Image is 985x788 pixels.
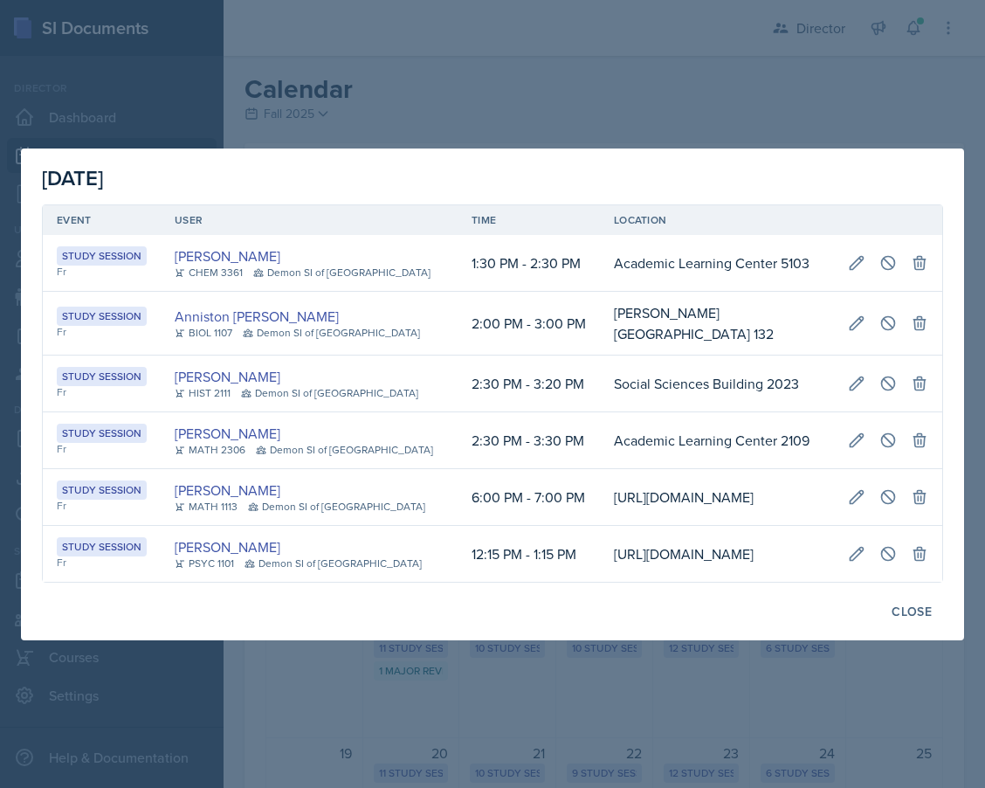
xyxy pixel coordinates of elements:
[245,556,422,571] div: Demon SI of [GEOGRAPHIC_DATA]
[243,325,420,341] div: Demon SI of [GEOGRAPHIC_DATA]
[600,469,834,526] td: [URL][DOMAIN_NAME]
[241,385,418,401] div: Demon SI of [GEOGRAPHIC_DATA]
[892,605,932,619] div: Close
[600,205,834,235] th: Location
[175,423,280,444] a: [PERSON_NAME]
[256,442,433,458] div: Demon SI of [GEOGRAPHIC_DATA]
[600,526,834,582] td: [URL][DOMAIN_NAME]
[458,292,600,356] td: 2:00 PM - 3:00 PM
[458,356,600,412] td: 2:30 PM - 3:20 PM
[42,162,943,194] div: [DATE]
[600,235,834,292] td: Academic Learning Center 5103
[175,499,238,515] div: MATH 1113
[600,412,834,469] td: Academic Learning Center 2109
[175,480,280,501] a: [PERSON_NAME]
[880,597,943,626] button: Close
[175,442,245,458] div: MATH 2306
[175,366,280,387] a: [PERSON_NAME]
[458,526,600,582] td: 12:15 PM - 1:15 PM
[175,385,231,401] div: HIST 2111
[175,536,280,557] a: [PERSON_NAME]
[175,556,234,571] div: PSYC 1101
[458,235,600,292] td: 1:30 PM - 2:30 PM
[175,306,339,327] a: Anniston [PERSON_NAME]
[248,499,425,515] div: Demon SI of [GEOGRAPHIC_DATA]
[253,265,431,280] div: Demon SI of [GEOGRAPHIC_DATA]
[175,245,280,266] a: [PERSON_NAME]
[175,265,243,280] div: CHEM 3361
[458,412,600,469] td: 2:30 PM - 3:30 PM
[600,292,834,356] td: [PERSON_NAME][GEOGRAPHIC_DATA] 132
[458,469,600,526] td: 6:00 PM - 7:00 PM
[175,325,232,341] div: BIOL 1107
[600,356,834,412] td: Social Sciences Building 2023
[161,205,458,235] th: User
[458,205,600,235] th: Time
